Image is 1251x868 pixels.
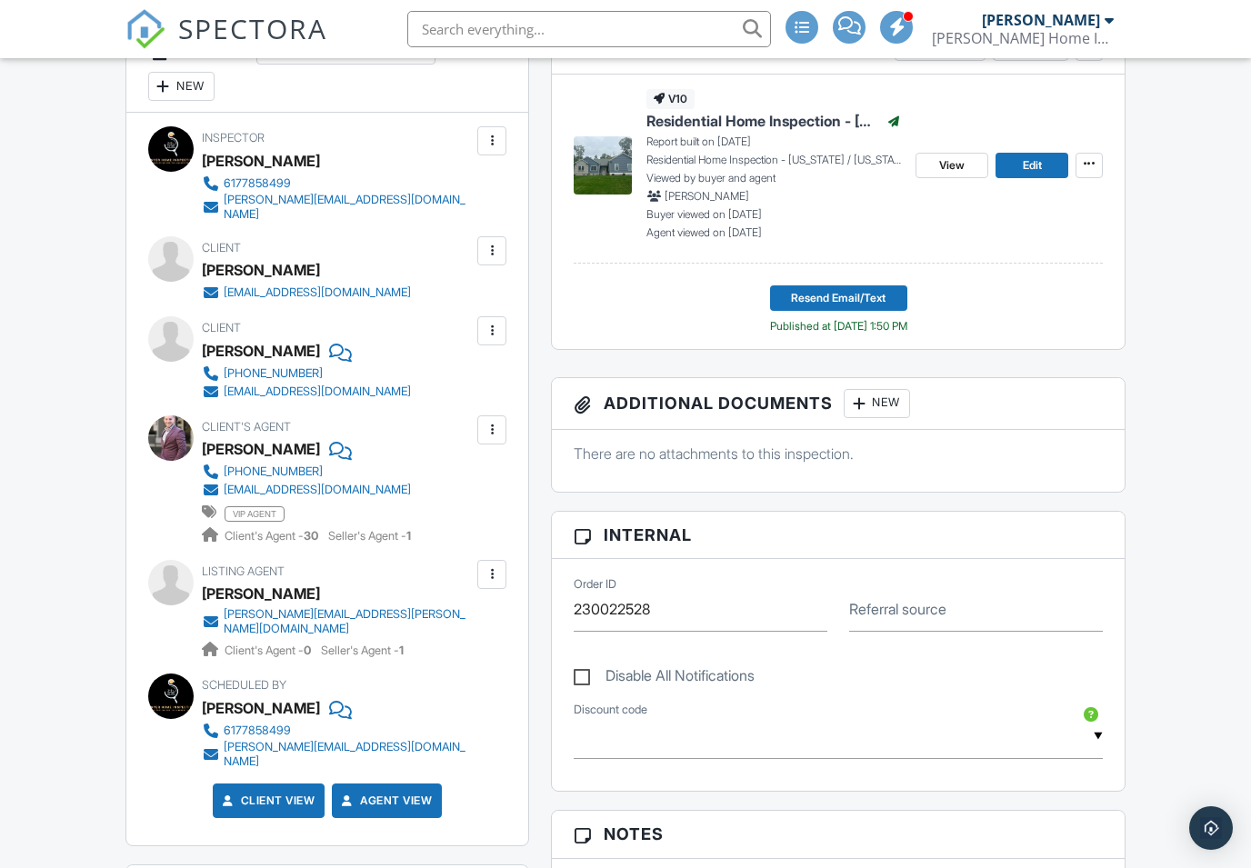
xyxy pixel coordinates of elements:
a: [PHONE_NUMBER] [202,463,411,481]
h3: People [126,25,529,113]
div: [PERSON_NAME][EMAIL_ADDRESS][PERSON_NAME][DOMAIN_NAME] [224,607,474,636]
label: Order ID [574,576,616,593]
span: Seller's Agent - [328,529,411,543]
div: [PERSON_NAME] [202,694,320,722]
a: [PHONE_NUMBER] [202,364,411,383]
div: 6177858499 [224,176,291,191]
img: The Best Home Inspection Software - Spectora [125,9,165,49]
div: [PHONE_NUMBER] [224,366,323,381]
a: [PERSON_NAME] [202,580,320,607]
label: Referral source [849,599,946,619]
span: Client's Agent [202,420,291,434]
span: Client [202,321,241,334]
div: [PERSON_NAME] [202,337,320,364]
span: Client [202,241,241,254]
label: Discount code [574,702,647,718]
div: [PERSON_NAME][EMAIL_ADDRESS][DOMAIN_NAME] [224,740,474,769]
span: vip agent [225,506,285,521]
strong: 1 [406,529,411,543]
span: Scheduled By [202,678,286,692]
div: [EMAIL_ADDRESS][DOMAIN_NAME] [224,483,411,497]
div: [PERSON_NAME] [202,256,320,284]
span: SPECTORA [178,9,327,47]
a: 6177858499 [202,175,474,193]
span: Client's Agent - [225,529,321,543]
a: [PERSON_NAME][EMAIL_ADDRESS][PERSON_NAME][DOMAIN_NAME] [202,607,474,636]
a: Client View [219,792,315,810]
strong: 1 [399,644,404,657]
div: [PHONE_NUMBER] [224,464,323,479]
div: [EMAIL_ADDRESS][DOMAIN_NAME] [224,384,411,399]
div: [PERSON_NAME][EMAIL_ADDRESS][DOMAIN_NAME] [224,193,474,222]
span: Client's Agent - [225,644,314,657]
a: [EMAIL_ADDRESS][DOMAIN_NAME] [202,481,411,499]
a: Agent View [338,792,432,810]
div: New [148,72,215,101]
h3: Additional Documents [552,378,1125,430]
div: Sawyer Home Inspections [932,29,1114,47]
h3: Internal [552,512,1125,559]
span: Inspector [202,131,265,145]
input: Search everything... [407,11,771,47]
h3: Notes [552,811,1125,858]
strong: 0 [304,644,311,657]
div: [PERSON_NAME] [982,11,1100,29]
a: [PERSON_NAME][EMAIL_ADDRESS][DOMAIN_NAME] [202,740,474,769]
div: [PERSON_NAME] [202,147,320,175]
span: Seller's Agent - [321,644,404,657]
a: SPECTORA [125,25,327,63]
p: There are no attachments to this inspection. [574,444,1103,464]
a: [PERSON_NAME][EMAIL_ADDRESS][DOMAIN_NAME] [202,193,474,222]
label: Disable All Notifications [574,667,755,690]
div: New [844,389,910,418]
a: [EMAIL_ADDRESS][DOMAIN_NAME] [202,383,411,401]
a: 6177858499 [202,722,474,740]
a: [PERSON_NAME] [202,435,320,463]
strong: 30 [304,529,318,543]
span: Listing Agent [202,564,285,578]
div: 6177858499 [224,723,291,738]
div: [EMAIL_ADDRESS][DOMAIN_NAME] [224,285,411,300]
a: [EMAIL_ADDRESS][DOMAIN_NAME] [202,284,411,302]
div: Open Intercom Messenger [1189,806,1233,850]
